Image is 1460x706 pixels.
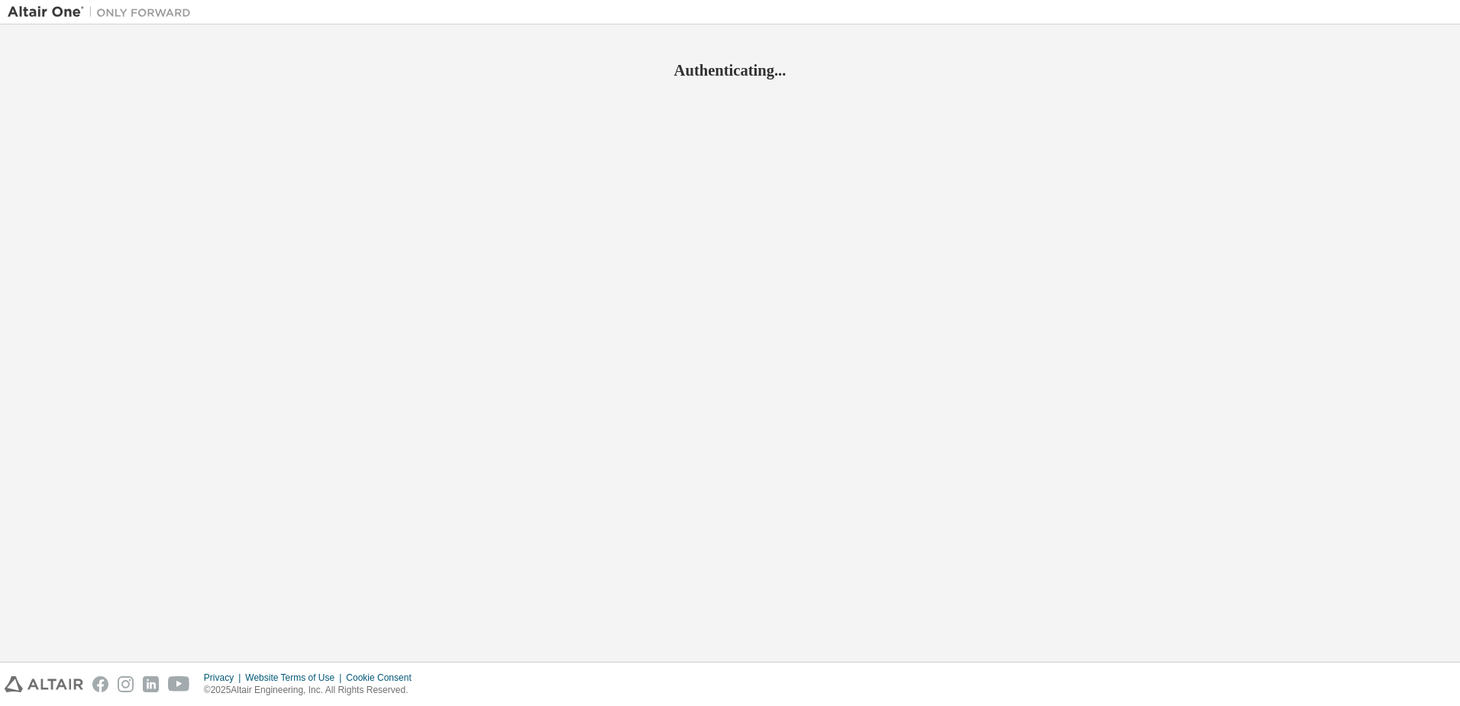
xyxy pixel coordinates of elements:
img: linkedin.svg [143,676,159,692]
div: Website Terms of Use [245,672,346,684]
img: altair_logo.svg [5,676,83,692]
img: instagram.svg [118,676,134,692]
p: © 2025 Altair Engineering, Inc. All Rights Reserved. [204,684,421,697]
h2: Authenticating... [8,60,1452,80]
div: Cookie Consent [346,672,420,684]
img: youtube.svg [168,676,190,692]
img: facebook.svg [92,676,108,692]
div: Privacy [204,672,245,684]
img: Altair One [8,5,199,20]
